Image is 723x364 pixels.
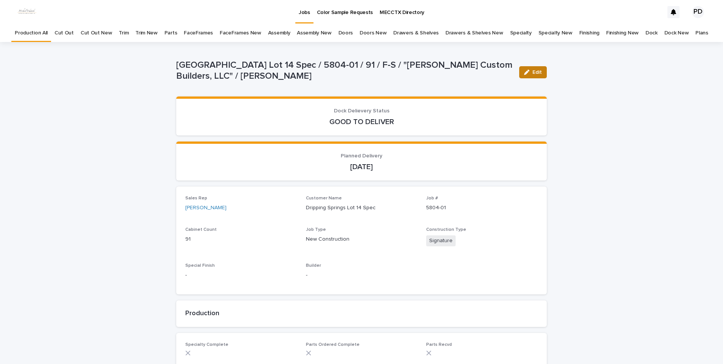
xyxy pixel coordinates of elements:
[532,70,542,75] span: Edit
[426,342,452,347] span: Parts Recvd
[579,24,599,42] a: Finishing
[15,24,48,42] a: Production All
[510,24,532,42] a: Specialty
[297,24,331,42] a: Assembly New
[306,204,417,212] p: Dripping Springs Lot 14 Spec
[393,24,439,42] a: Drawers & Shelves
[184,24,213,42] a: FaceFrames
[185,117,538,126] p: GOOD TO DELIVER
[306,263,321,268] span: Builder
[306,196,342,201] span: Customer Name
[185,342,228,347] span: Specialty Complete
[15,5,39,20] img: dhEtdSsQReaQtgKTuLrt
[664,24,689,42] a: Dock New
[426,227,466,232] span: Construction Type
[426,204,538,212] p: 5804-01
[81,24,112,42] a: Cut Out New
[185,263,215,268] span: Special Finish
[334,108,389,114] span: Dock Delievery Status
[338,24,353,42] a: Doors
[119,24,129,42] a: Trim
[606,24,639,42] a: Finishing New
[445,24,503,42] a: Drawers & Shelves New
[426,196,438,201] span: Job #
[692,6,704,18] div: PD
[185,196,207,201] span: Sales Rep
[185,310,538,318] h2: Production
[185,162,538,171] p: [DATE]
[426,235,456,246] span: Signature
[519,66,547,78] button: Edit
[360,24,386,42] a: Doors New
[54,24,74,42] a: Cut Out
[220,24,261,42] a: FaceFrames New
[306,342,360,347] span: Parts Ordered Complete
[176,60,513,82] p: [GEOGRAPHIC_DATA] Lot 14 Spec / 5804-01 / 91 / F-S / "[PERSON_NAME] Custom Builders, LLC" / [PERS...
[135,24,158,42] a: Trim New
[185,204,227,212] a: [PERSON_NAME]
[695,24,708,42] a: Plans
[268,24,290,42] a: Assembly
[306,235,417,243] p: New Construction
[306,271,417,279] p: -
[306,227,326,232] span: Job Type
[341,153,382,159] span: Planned Delivery
[538,24,573,42] a: Specialty New
[185,235,297,243] p: 91
[185,227,217,232] span: Cabinet Count
[164,24,177,42] a: Parts
[185,271,297,279] p: -
[645,24,658,42] a: Dock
